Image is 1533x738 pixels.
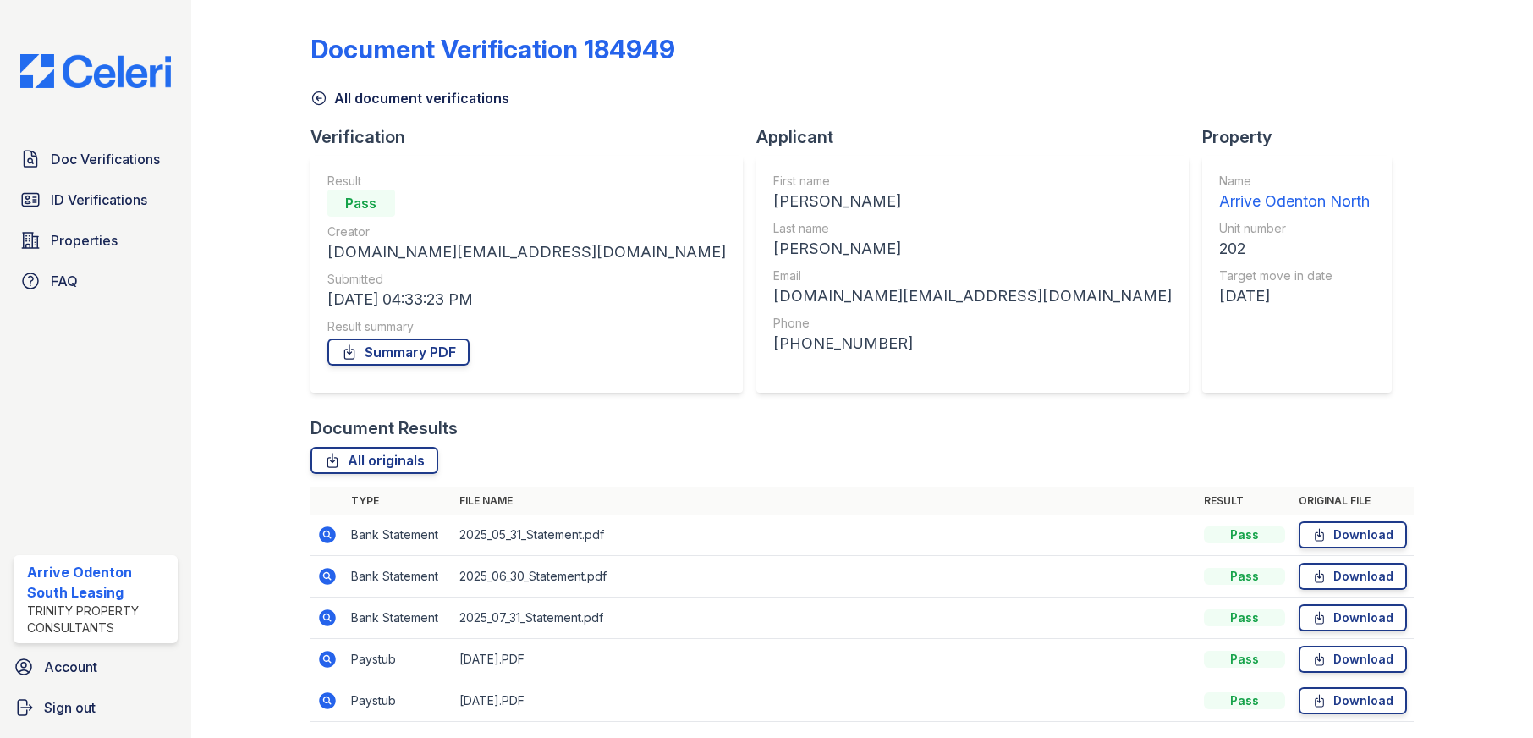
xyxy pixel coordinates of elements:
div: Pass [1204,651,1285,668]
div: Phone [773,315,1172,332]
a: Download [1299,604,1407,631]
span: Properties [51,230,118,251]
td: Paystub [344,639,453,680]
span: FAQ [51,271,78,291]
a: Sign out [7,691,184,724]
div: Pass [327,190,395,217]
a: Properties [14,223,178,257]
a: All originals [310,447,438,474]
div: Verification [310,125,756,149]
div: Property [1202,125,1405,149]
div: Trinity Property Consultants [27,603,171,636]
th: Result [1197,487,1292,515]
a: FAQ [14,264,178,298]
div: Unit number [1219,220,1370,237]
div: Creator [327,223,726,240]
a: Download [1299,521,1407,548]
div: Pass [1204,526,1285,543]
a: Download [1299,563,1407,590]
div: Pass [1204,609,1285,626]
div: Pass [1204,692,1285,709]
div: 202 [1219,237,1370,261]
a: Download [1299,687,1407,714]
div: Applicant [756,125,1202,149]
span: Account [44,657,97,677]
div: Name [1219,173,1370,190]
span: Doc Verifications [51,149,160,169]
th: Original file [1292,487,1414,515]
th: File name [453,487,1198,515]
div: Document Verification 184949 [310,34,675,64]
div: Arrive Odenton North [1219,190,1370,213]
div: Document Results [310,416,458,440]
a: Name Arrive Odenton North [1219,173,1370,213]
div: Target move in date [1219,267,1370,284]
div: Submitted [327,271,726,288]
td: 2025_07_31_Statement.pdf [453,598,1198,639]
a: Account [7,650,184,684]
td: [DATE].PDF [453,639,1198,680]
div: [PERSON_NAME] [773,190,1172,213]
td: Bank Statement [344,515,453,556]
div: Arrive Odenton South Leasing [27,562,171,603]
a: Download [1299,646,1407,673]
div: Result summary [327,318,726,335]
div: [DATE] 04:33:23 PM [327,288,726,311]
td: 2025_06_30_Statement.pdf [453,556,1198,598]
span: ID Verifications [51,190,147,210]
div: [DATE] [1219,284,1370,308]
td: Bank Statement [344,556,453,598]
div: [DOMAIN_NAME][EMAIL_ADDRESS][DOMAIN_NAME] [773,284,1172,308]
td: 2025_05_31_Statement.pdf [453,515,1198,556]
div: Email [773,267,1172,284]
th: Type [344,487,453,515]
span: Sign out [44,697,96,718]
div: [PERSON_NAME] [773,237,1172,261]
div: [DOMAIN_NAME][EMAIL_ADDRESS][DOMAIN_NAME] [327,240,726,264]
a: Doc Verifications [14,142,178,176]
div: First name [773,173,1172,190]
td: Paystub [344,680,453,722]
div: Result [327,173,726,190]
div: [PHONE_NUMBER] [773,332,1172,355]
div: Last name [773,220,1172,237]
a: ID Verifications [14,183,178,217]
td: [DATE].PDF [453,680,1198,722]
a: Summary PDF [327,339,470,366]
a: All document verifications [310,88,509,108]
td: Bank Statement [344,598,453,639]
img: CE_Logo_Blue-a8612792a0a2168367f1c8372b55b34899dd931a85d93a1a3d3e32e68fde9ad4.png [7,54,184,88]
div: Pass [1204,568,1285,585]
